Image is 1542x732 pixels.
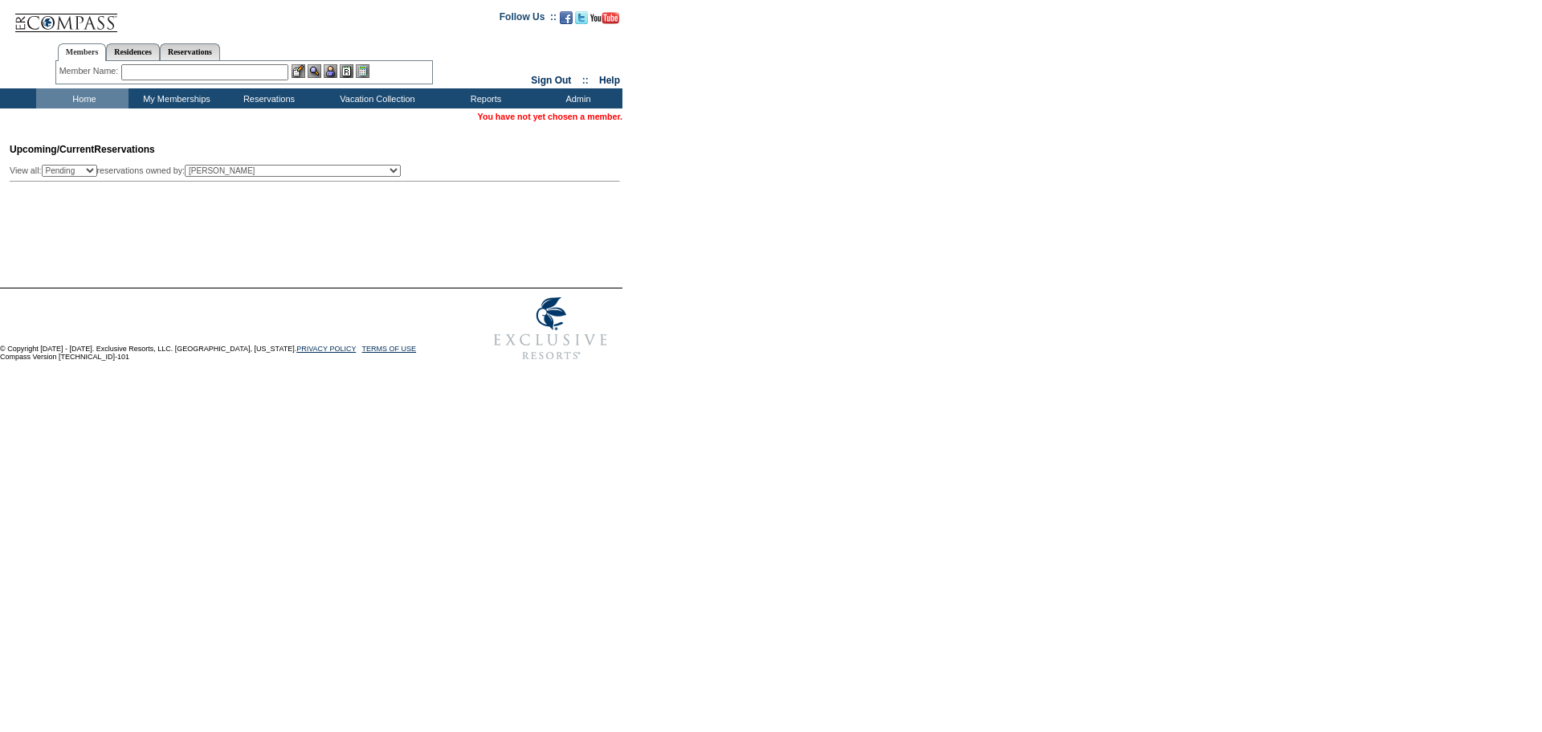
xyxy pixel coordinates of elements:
[599,75,620,86] a: Help
[36,88,128,108] td: Home
[530,88,622,108] td: Admin
[575,11,588,24] img: Follow us on Twitter
[221,88,313,108] td: Reservations
[438,88,530,108] td: Reports
[296,345,356,353] a: PRIVACY POLICY
[531,75,571,86] a: Sign Out
[10,165,408,177] div: View all: reservations owned by:
[575,16,588,26] a: Follow us on Twitter
[362,345,417,353] a: TERMS OF USE
[10,144,155,155] span: Reservations
[313,88,438,108] td: Vacation Collection
[160,43,220,60] a: Reservations
[582,75,589,86] span: ::
[500,10,557,29] td: Follow Us ::
[590,16,619,26] a: Subscribe to our YouTube Channel
[560,16,573,26] a: Become our fan on Facebook
[106,43,160,60] a: Residences
[560,11,573,24] img: Become our fan on Facebook
[308,64,321,78] img: View
[324,64,337,78] img: Impersonate
[590,12,619,24] img: Subscribe to our YouTube Channel
[479,288,622,369] img: Exclusive Resorts
[58,43,107,61] a: Members
[356,64,369,78] img: b_calculator.gif
[292,64,305,78] img: b_edit.gif
[10,144,94,155] span: Upcoming/Current
[128,88,221,108] td: My Memberships
[59,64,121,78] div: Member Name:
[340,64,353,78] img: Reservations
[478,112,622,121] span: You have not yet chosen a member.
